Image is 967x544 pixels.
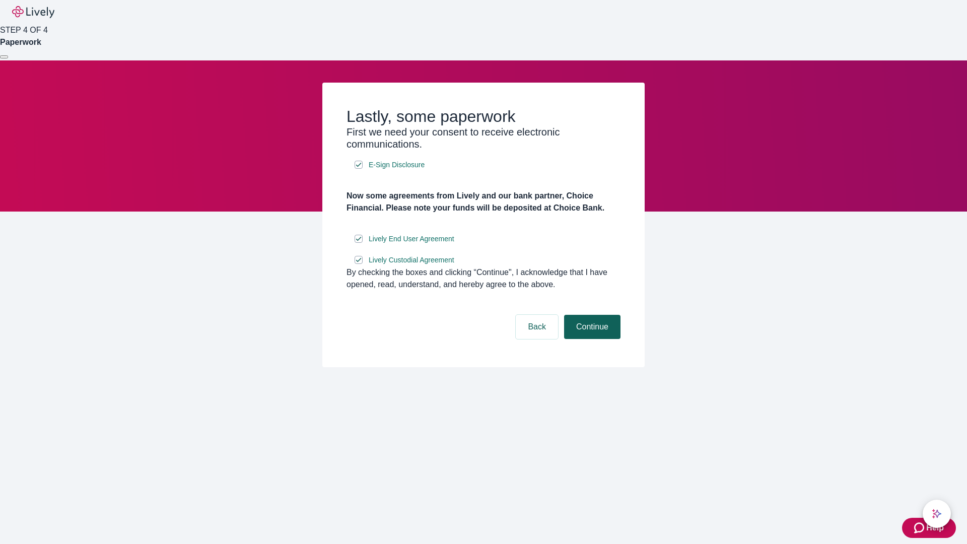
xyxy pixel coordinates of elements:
[914,522,926,534] svg: Zendesk support icon
[347,126,620,150] h3: First we need your consent to receive electronic communications.
[347,190,620,214] h4: Now some agreements from Lively and our bank partner, Choice Financial. Please note your funds wi...
[369,234,454,244] span: Lively End User Agreement
[369,255,454,265] span: Lively Custodial Agreement
[902,518,956,538] button: Zendesk support iconHelp
[367,159,427,171] a: e-sign disclosure document
[12,6,54,18] img: Lively
[367,233,456,245] a: e-sign disclosure document
[516,315,558,339] button: Back
[932,509,942,519] svg: Lively AI Assistant
[564,315,620,339] button: Continue
[347,107,620,126] h2: Lastly, some paperwork
[923,500,951,528] button: chat
[369,160,425,170] span: E-Sign Disclosure
[926,522,944,534] span: Help
[347,266,620,291] div: By checking the boxes and clicking “Continue", I acknowledge that I have opened, read, understand...
[367,254,456,266] a: e-sign disclosure document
